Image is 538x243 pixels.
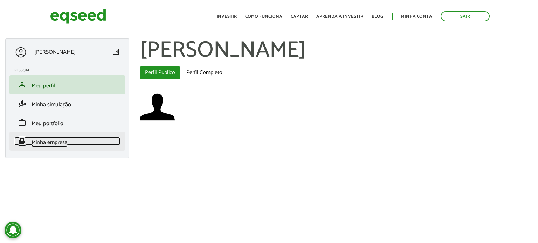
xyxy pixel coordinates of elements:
[401,14,432,19] a: Minha conta
[18,118,26,127] span: work
[9,132,125,151] li: Minha empresa
[245,14,282,19] a: Como funciona
[112,48,120,57] a: Colapsar menu
[32,100,71,109] span: Minha simulação
[140,38,533,63] h1: [PERSON_NAME]
[32,81,55,91] span: Meu perfil
[14,137,120,145] a: apartmentMinha empresa
[372,14,383,19] a: Blog
[181,66,228,79] a: Perfil Completo
[216,14,237,19] a: Investir
[291,14,308,19] a: Captar
[14,118,120,127] a: workMeu portfólio
[9,75,125,94] li: Meu perfil
[18,99,26,108] span: finance_mode
[14,80,120,89] a: personMeu perfil
[316,14,363,19] a: Aprenda a investir
[34,49,76,56] p: [PERSON_NAME]
[32,119,63,128] span: Meu portfólio
[14,68,125,72] h2: Pessoal
[32,138,68,147] span: Minha empresa
[140,66,180,79] a: Perfil Público
[140,90,175,124] img: Foto de HENRIQUE SERGIO GUTIERREZ DA COSTA
[18,80,26,89] span: person
[14,99,120,108] a: finance_modeMinha simulação
[441,11,490,21] a: Sair
[112,48,120,56] span: left_panel_close
[50,7,106,26] img: EqSeed
[9,94,125,113] li: Minha simulação
[9,113,125,132] li: Meu portfólio
[140,90,175,124] a: Ver perfil do usuário.
[18,137,26,145] span: apartment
